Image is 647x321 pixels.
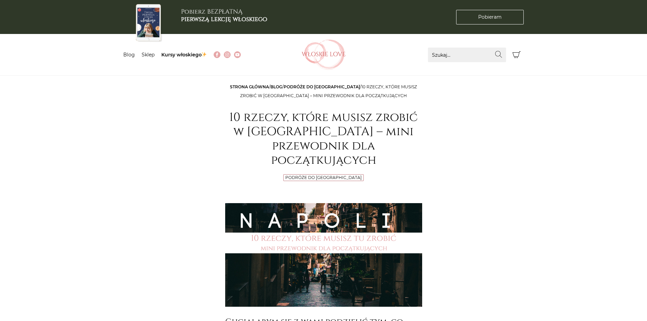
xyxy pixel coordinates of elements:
[230,84,269,89] a: Strona główna
[509,48,524,62] button: Koszyk
[225,110,422,167] h1: 10 rzeczy, które musisz zrobić w [GEOGRAPHIC_DATA] – mini przewodnik dla początkujących
[285,175,362,180] a: Podróże do [GEOGRAPHIC_DATA]
[142,52,155,58] a: Sklep
[456,10,524,24] a: Pobieram
[181,8,267,23] h3: Pobierz BEZPŁATNĄ
[284,84,360,89] a: Podróże do [GEOGRAPHIC_DATA]
[202,52,206,57] img: ✨
[123,52,135,58] a: Blog
[230,84,417,98] span: / / /
[270,84,282,89] a: Blog
[302,39,346,70] img: Włoskielove
[428,48,506,62] input: Szukaj...
[181,15,267,23] b: pierwszą lekcję włoskiego
[478,14,502,21] span: Pobieram
[161,52,207,58] a: Kursy włoskiego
